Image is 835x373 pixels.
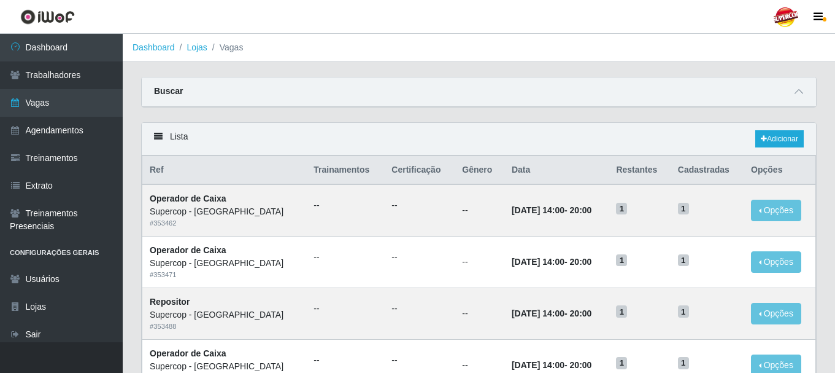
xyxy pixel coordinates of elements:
ul: -- [314,302,377,315]
time: 20:00 [570,257,592,267]
time: 20:00 [570,205,592,215]
button: Opções [751,303,801,324]
strong: - [512,360,591,370]
strong: Operador de Caixa [150,194,226,203]
time: 20:00 [570,360,592,370]
td: -- [455,237,504,288]
div: Supercop - [GEOGRAPHIC_DATA] [150,257,299,270]
time: [DATE] 14:00 [512,308,564,318]
div: Supercop - [GEOGRAPHIC_DATA] [150,308,299,321]
div: Lista [142,123,816,155]
div: # 353462 [150,218,299,229]
time: 20:00 [570,308,592,318]
strong: Operador de Caixa [150,245,226,255]
td: -- [455,288,504,339]
span: 1 [616,203,627,215]
div: Supercop - [GEOGRAPHIC_DATA] [150,360,299,373]
li: Vagas [207,41,244,54]
span: 1 [678,203,689,215]
th: Cadastradas [671,156,744,185]
span: 1 [616,305,627,318]
ul: -- [391,199,447,212]
a: Dashboard [133,42,175,52]
button: Opções [751,200,801,221]
strong: - [512,205,591,215]
a: Adicionar [755,130,804,147]
div: Supercop - [GEOGRAPHIC_DATA] [150,205,299,218]
td: -- [455,184,504,236]
strong: Buscar [154,86,183,96]
strong: Operador de Caixa [150,348,226,358]
span: 1 [616,357,627,369]
time: [DATE] 14:00 [512,205,564,215]
th: Data [504,156,609,185]
span: 1 [678,254,689,267]
th: Certificação [384,156,455,185]
ul: -- [314,199,377,212]
ul: -- [391,251,447,264]
th: Restantes [609,156,670,185]
span: 1 [678,305,689,318]
strong: Repositor [150,297,190,307]
img: CoreUI Logo [20,9,75,25]
ul: -- [314,354,377,367]
strong: - [512,308,591,318]
ul: -- [314,251,377,264]
time: [DATE] 14:00 [512,360,564,370]
th: Trainamentos [306,156,384,185]
ul: -- [391,354,447,367]
span: 1 [616,254,627,267]
time: [DATE] 14:00 [512,257,564,267]
a: Lojas [187,42,207,52]
div: # 353488 [150,321,299,332]
th: Opções [744,156,815,185]
th: Ref [142,156,307,185]
strong: - [512,257,591,267]
th: Gênero [455,156,504,185]
div: # 353471 [150,270,299,280]
nav: breadcrumb [123,34,835,62]
ul: -- [391,302,447,315]
span: 1 [678,357,689,369]
button: Opções [751,251,801,273]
